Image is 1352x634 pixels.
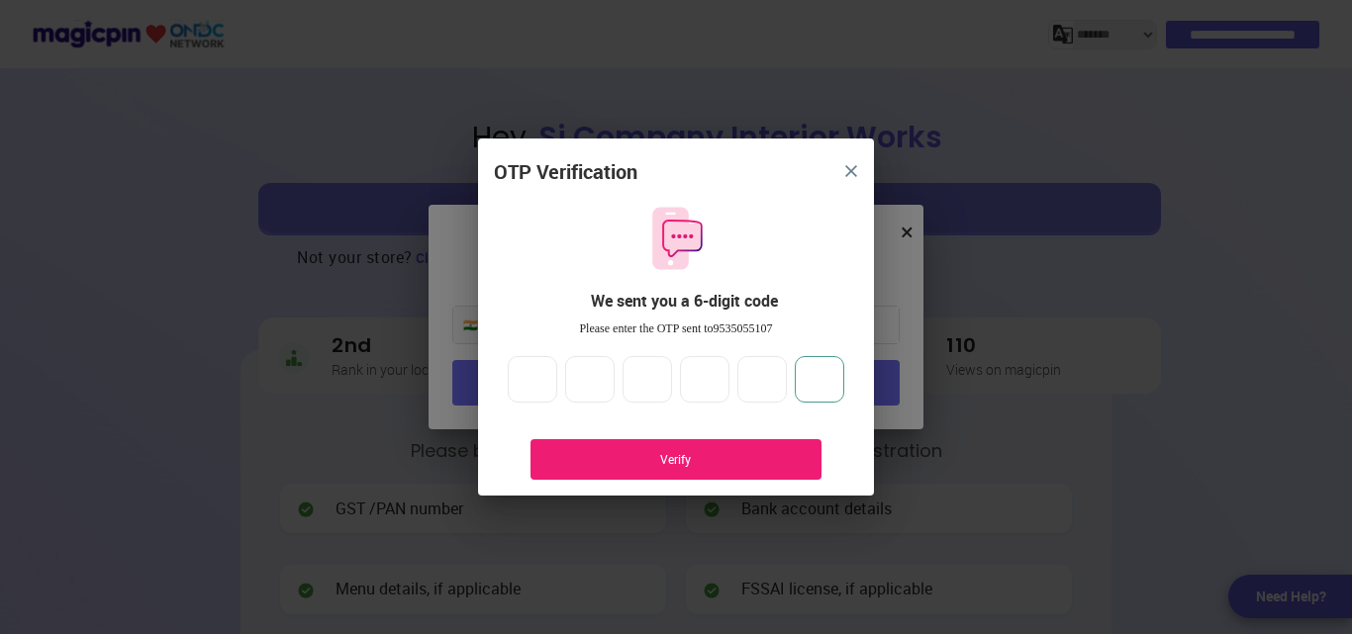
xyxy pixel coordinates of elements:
div: Verify [560,451,792,468]
img: otpMessageIcon.11fa9bf9.svg [642,205,710,272]
div: We sent you a 6-digit code [510,290,858,313]
button: close [833,153,869,189]
img: 8zTxi7IzMsfkYqyYgBgfvSHvmzQA9juT1O3mhMgBDT8p5s20zMZ2JbefE1IEBlkXHwa7wAFxGwdILBLhkAAAAASUVORK5CYII= [845,165,857,177]
div: Please enter the OTP sent to 9535055107 [494,320,858,337]
div: OTP Verification [494,158,637,187]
